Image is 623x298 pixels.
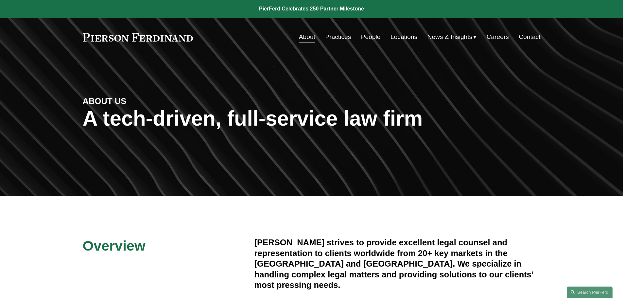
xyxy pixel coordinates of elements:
[254,237,541,290] h4: [PERSON_NAME] strives to provide excellent legal counsel and representation to clients worldwide ...
[83,107,541,131] h1: A tech-driven, full-service law firm
[83,238,146,254] span: Overview
[325,31,351,43] a: Practices
[427,31,477,43] a: folder dropdown
[487,31,509,43] a: Careers
[83,96,127,106] strong: ABOUT US
[567,287,613,298] a: Search this site
[361,31,381,43] a: People
[427,31,473,43] span: News & Insights
[519,31,540,43] a: Contact
[390,31,417,43] a: Locations
[299,31,315,43] a: About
